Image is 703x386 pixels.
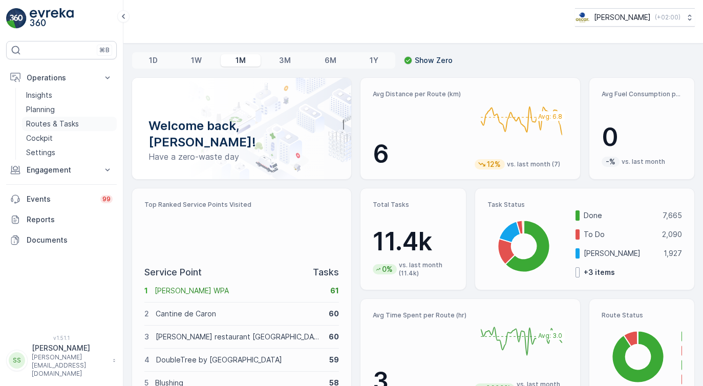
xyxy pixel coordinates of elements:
p: Route Status [602,311,682,319]
p: 0 [602,122,682,153]
p: 6 [373,139,466,169]
p: Avg Time Spent per Route (hr) [373,311,466,319]
p: Cantine de Caron [156,309,322,319]
p: Settings [26,147,55,158]
p: [PERSON_NAME] restaurant [GEOGRAPHIC_DATA] [156,332,322,342]
p: 99 [102,195,111,203]
p: Insights [26,90,52,100]
p: 61 [330,286,339,296]
p: [PERSON_NAME][EMAIL_ADDRESS][DOMAIN_NAME] [32,353,108,378]
button: [PERSON_NAME](+02:00) [575,8,695,27]
p: To Do [584,229,655,240]
a: Reports [6,209,117,230]
p: Reports [27,215,113,225]
p: Cockpit [26,133,53,143]
img: logo [6,8,27,29]
p: Routes & Tasks [26,119,79,129]
a: Insights [22,88,117,102]
p: DoubleTree by [GEOGRAPHIC_DATA] [156,355,323,365]
p: 6M [325,55,336,66]
p: 0% [381,264,394,274]
div: SS [9,352,25,369]
p: 1M [236,55,246,66]
p: Avg Fuel Consumption per Route (lt) [602,90,682,98]
p: 11.4k [373,226,453,257]
p: 1,927 [664,248,682,259]
p: 2 [144,309,149,319]
button: Operations [6,68,117,88]
a: Routes & Tasks [22,117,117,131]
p: + 3 items [584,267,615,277]
p: Total Tasks [373,201,453,209]
p: 1Y [370,55,378,66]
p: Top Ranked Service Points Visited [144,201,339,209]
p: 1 [144,286,148,296]
p: 60 [329,309,339,319]
p: Done [584,210,656,221]
p: [PERSON_NAME] [584,248,657,259]
p: Welcome back, [PERSON_NAME]! [148,118,335,151]
p: Show Zero [415,55,453,66]
p: vs. last month [622,158,665,166]
p: Planning [26,104,55,115]
span: v 1.51.1 [6,335,117,341]
a: Planning [22,102,117,117]
p: -% [605,157,616,167]
a: Settings [22,145,117,160]
p: Task Status [487,201,682,209]
a: Cockpit [22,131,117,145]
p: 7,665 [663,210,682,221]
img: logo_light-DOdMpM7g.png [30,8,74,29]
p: vs. last month (11.4k) [399,261,454,277]
p: ⌘B [99,46,110,54]
a: Documents [6,230,117,250]
p: Service Point [144,265,202,280]
p: 12% [486,159,502,169]
p: Avg Distance per Route (km) [373,90,466,98]
p: 60 [329,332,339,342]
p: vs. last month (7) [507,160,560,168]
p: [PERSON_NAME] [594,12,651,23]
p: Tasks [313,265,339,280]
img: basis-logo_rgb2x.png [575,12,590,23]
p: Events [27,194,94,204]
p: [PERSON_NAME] [32,343,108,353]
p: 4 [144,355,150,365]
p: Engagement [27,165,96,175]
p: [PERSON_NAME] WPA [155,286,324,296]
a: Events99 [6,189,117,209]
button: SS[PERSON_NAME][PERSON_NAME][EMAIL_ADDRESS][DOMAIN_NAME] [6,343,117,378]
p: 2,090 [662,229,682,240]
p: Documents [27,235,113,245]
p: Have a zero-waste day [148,151,335,163]
p: ( +02:00 ) [655,13,680,22]
p: 1W [191,55,202,66]
p: 3 [144,332,149,342]
p: 3M [279,55,291,66]
p: Operations [27,73,96,83]
p: 1D [149,55,158,66]
p: 59 [329,355,339,365]
button: Engagement [6,160,117,180]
